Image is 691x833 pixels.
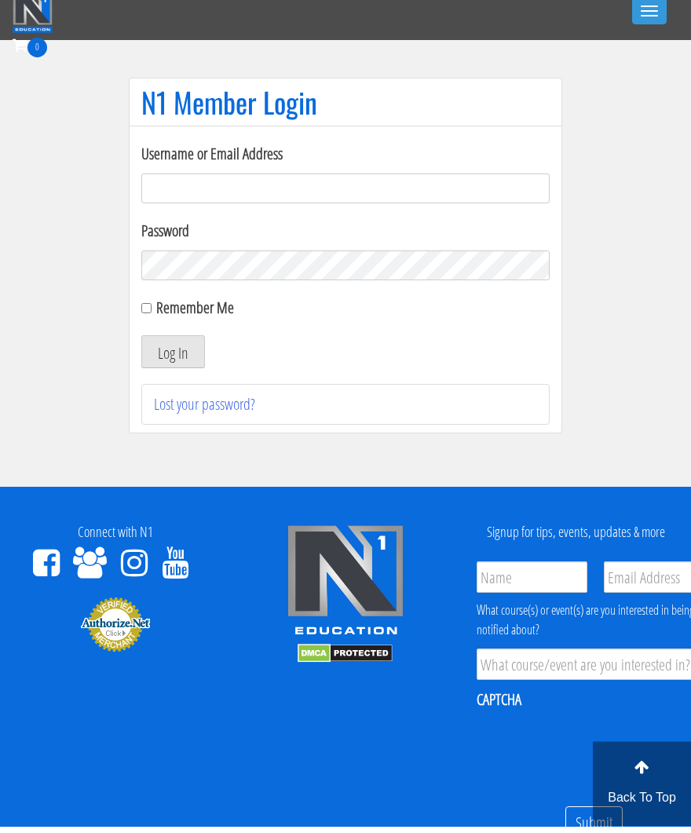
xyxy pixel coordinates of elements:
[473,532,679,547] h4: Signup for tips, events, updates & more
[141,226,550,250] label: Password
[477,568,588,600] input: Name
[27,45,47,64] span: 0
[298,651,393,670] img: DMCA.com Protection Status
[593,795,691,814] p: Back To Top
[156,304,234,325] label: Remember Me
[12,532,218,547] h4: Connect with N1
[477,696,521,717] label: CAPTCHA
[13,1,53,40] img: n1-education
[141,342,205,375] button: Log In
[80,603,151,659] img: Authorize.Net Merchant - Click to Verify
[287,532,404,648] img: n1-edu-logo
[13,41,47,62] a: 0
[141,93,550,125] h1: N1 Member Login
[141,149,550,173] label: Username or Email Address
[154,400,255,422] a: Lost your password?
